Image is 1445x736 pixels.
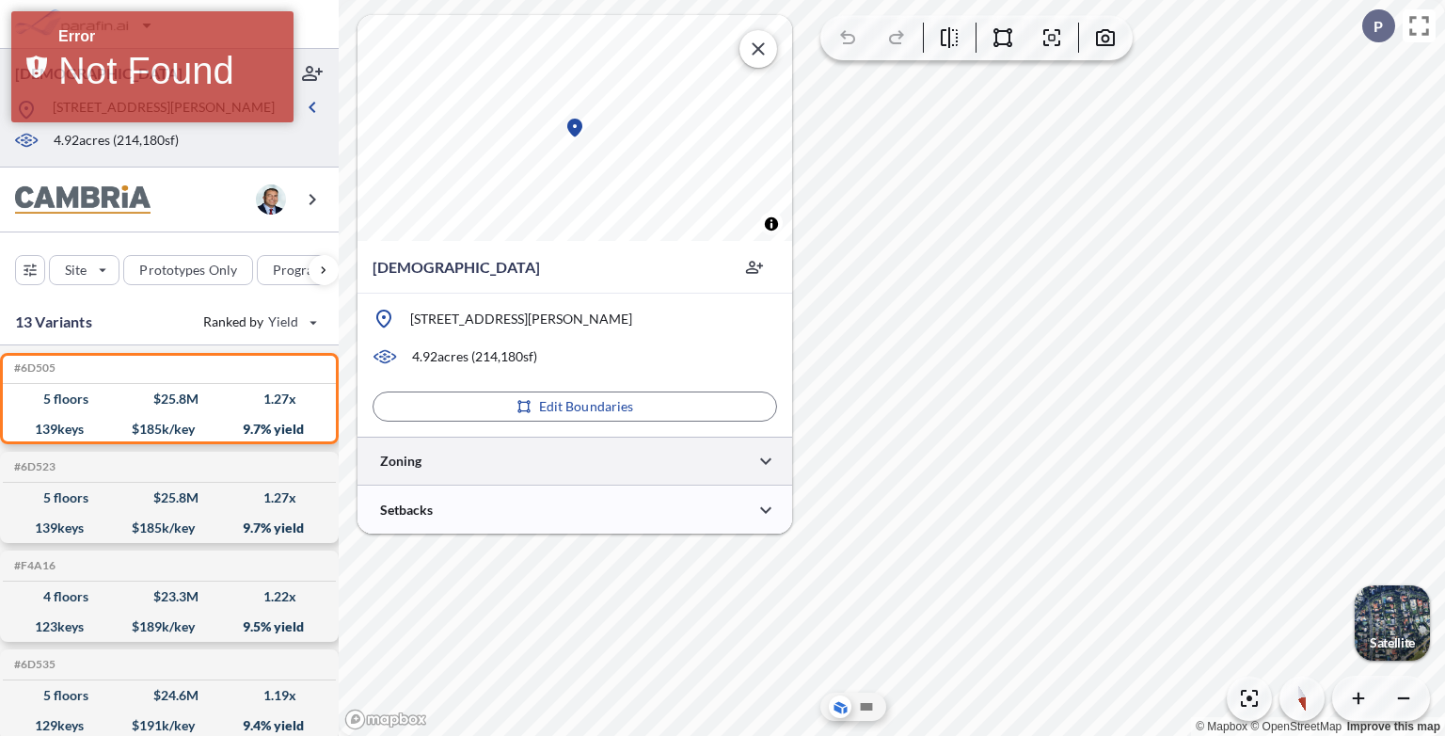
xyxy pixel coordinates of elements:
[1374,18,1383,35] p: P
[855,696,878,718] button: Site Plan
[1370,635,1415,650] p: Satellite
[15,311,92,333] p: 13 Variants
[373,392,777,422] button: Edit Boundaries
[10,460,56,473] h5: Click to copy the code
[344,709,427,730] a: Mapbox homepage
[380,501,433,520] p: Setbacks
[357,15,792,241] canvas: Map
[10,658,56,671] h5: Click to copy the code
[188,307,329,337] button: Ranked by Yield
[1196,720,1247,733] a: Mapbox
[829,696,851,718] button: Aerial View
[373,256,540,279] p: [DEMOGRAPHIC_DATA]
[49,255,119,285] button: Site
[123,255,253,285] button: Prototypes Only
[268,312,299,331] span: Yield
[139,261,237,280] p: Prototypes Only
[256,184,286,215] img: user logo
[760,213,783,235] button: Toggle attribution
[15,185,151,215] img: BrandImage
[766,214,777,234] span: Toggle attribution
[1347,720,1440,733] a: Improve this map
[10,559,56,572] h5: Click to copy the code
[564,117,586,139] div: Map marker
[412,347,537,366] p: 4.92 acres ( 214,180 sf)
[10,361,56,375] h5: Click to copy the code
[58,48,279,93] h1: Not Found
[1250,720,1342,733] a: OpenStreetMap
[539,397,634,416] p: Edit Boundaries
[273,261,326,280] p: Program
[65,261,87,280] p: Site
[257,255,358,285] button: Program
[1355,585,1430,661] img: Switcher Image
[58,25,279,48] div: Error
[410,310,632,328] p: [STREET_ADDRESS][PERSON_NAME]
[1355,585,1430,661] button: Switcher ImageSatellite
[54,131,179,152] p: 4.92 acres ( 214,180 sf)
